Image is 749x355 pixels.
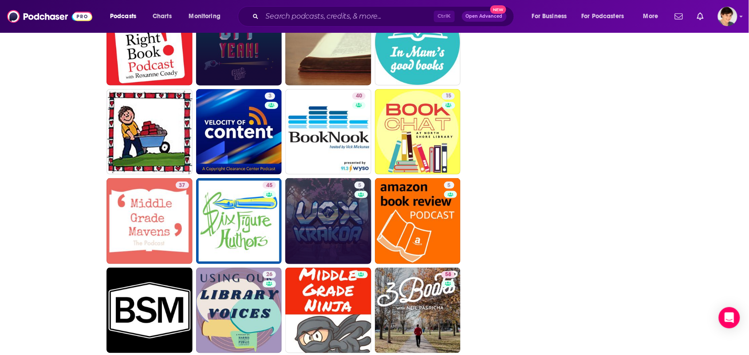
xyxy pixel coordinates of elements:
[183,9,232,23] button: open menu
[285,89,371,175] a: 40
[694,9,707,24] a: Show notifications dropdown
[184,271,189,350] div: 0
[448,181,451,190] span: 5
[196,89,282,175] a: 3
[375,268,461,354] a: 58
[246,6,523,27] div: Search podcasts, credits, & more...
[442,93,455,100] a: 15
[643,10,658,23] span: More
[268,92,272,101] span: 3
[442,271,455,278] a: 58
[106,268,193,354] a: 0
[532,10,567,23] span: For Business
[434,11,455,22] span: Ctrl K
[110,10,136,23] span: Podcasts
[262,9,434,23] input: Search podcasts, credits, & more...
[352,93,366,100] a: 40
[490,5,506,14] span: New
[375,178,461,264] a: 5
[582,10,624,23] span: For Podcasters
[356,92,362,101] span: 40
[445,92,451,101] span: 15
[719,307,740,328] div: Open Intercom Messenger
[263,182,276,189] a: 45
[179,181,185,190] span: 37
[176,182,189,189] a: 37
[196,268,282,354] a: 26
[266,181,272,190] span: 45
[444,182,454,189] a: 5
[466,14,503,19] span: Open Advanced
[263,271,276,278] a: 26
[718,7,737,26] button: Show profile menu
[355,182,365,189] a: 5
[358,181,361,190] span: 5
[718,7,737,26] img: User Profile
[196,178,282,264] a: 45
[7,8,92,25] img: Podchaser - Follow, Share and Rate Podcasts
[375,89,461,175] a: 15
[266,270,272,279] span: 26
[153,10,172,23] span: Charts
[106,178,193,264] a: 37
[576,9,637,23] button: open menu
[104,9,148,23] button: open menu
[462,11,507,22] button: Open AdvancedNew
[526,9,578,23] button: open menu
[265,93,275,100] a: 3
[637,9,670,23] button: open menu
[285,178,371,264] a: 5
[445,270,451,279] span: 58
[147,9,177,23] a: Charts
[189,10,221,23] span: Monitoring
[671,9,686,24] a: Show notifications dropdown
[718,7,737,26] span: Logged in as bethwouldknow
